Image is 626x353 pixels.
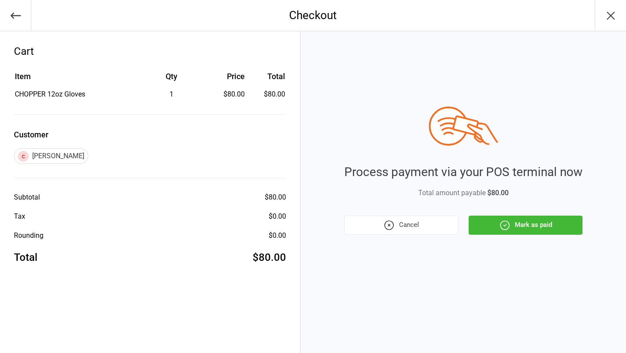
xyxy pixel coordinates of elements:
[269,230,286,241] div: $0.00
[344,163,583,181] div: Process payment via your POS terminal now
[14,192,40,203] div: Subtotal
[206,89,245,100] div: $80.00
[137,70,205,88] th: Qty
[269,211,286,222] div: $0.00
[14,148,88,164] div: [PERSON_NAME]
[14,230,43,241] div: Rounding
[344,216,458,235] button: Cancel
[137,89,205,100] div: 1
[14,129,286,140] label: Customer
[344,188,583,198] div: Total amount payable
[469,216,583,235] button: Mark as paid
[265,192,286,203] div: $80.00
[14,211,25,222] div: Tax
[14,43,286,59] div: Cart
[15,70,137,88] th: Item
[15,90,85,98] span: CHOPPER 12oz Gloves
[253,250,286,265] div: $80.00
[487,189,509,197] span: $80.00
[248,89,285,100] td: $80.00
[248,70,285,88] th: Total
[14,250,37,265] div: Total
[206,70,245,82] div: Price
